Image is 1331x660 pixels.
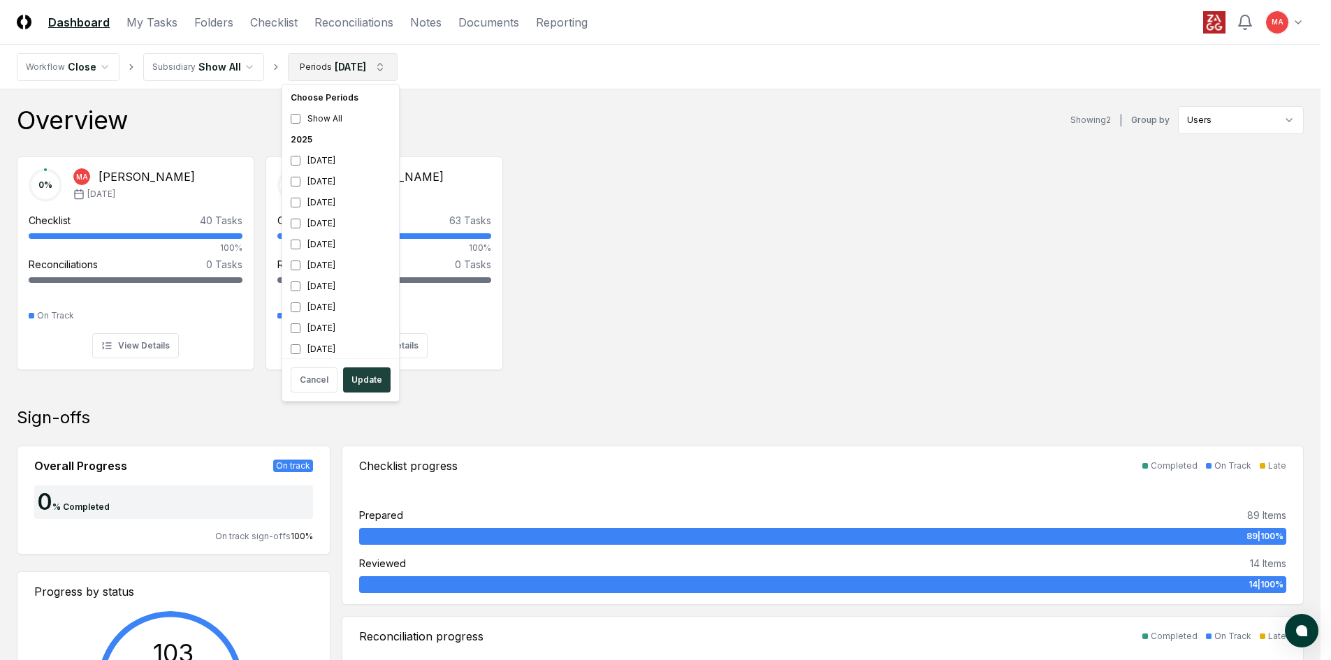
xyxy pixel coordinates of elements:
[285,87,396,108] div: Choose Periods
[291,367,337,393] button: Cancel
[285,255,396,276] div: [DATE]
[285,213,396,234] div: [DATE]
[285,276,396,297] div: [DATE]
[285,192,396,213] div: [DATE]
[285,108,396,129] div: Show All
[285,234,396,255] div: [DATE]
[343,367,391,393] button: Update
[285,150,396,171] div: [DATE]
[285,339,396,360] div: [DATE]
[285,171,396,192] div: [DATE]
[285,129,396,150] div: 2025
[285,297,396,318] div: [DATE]
[285,318,396,339] div: [DATE]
